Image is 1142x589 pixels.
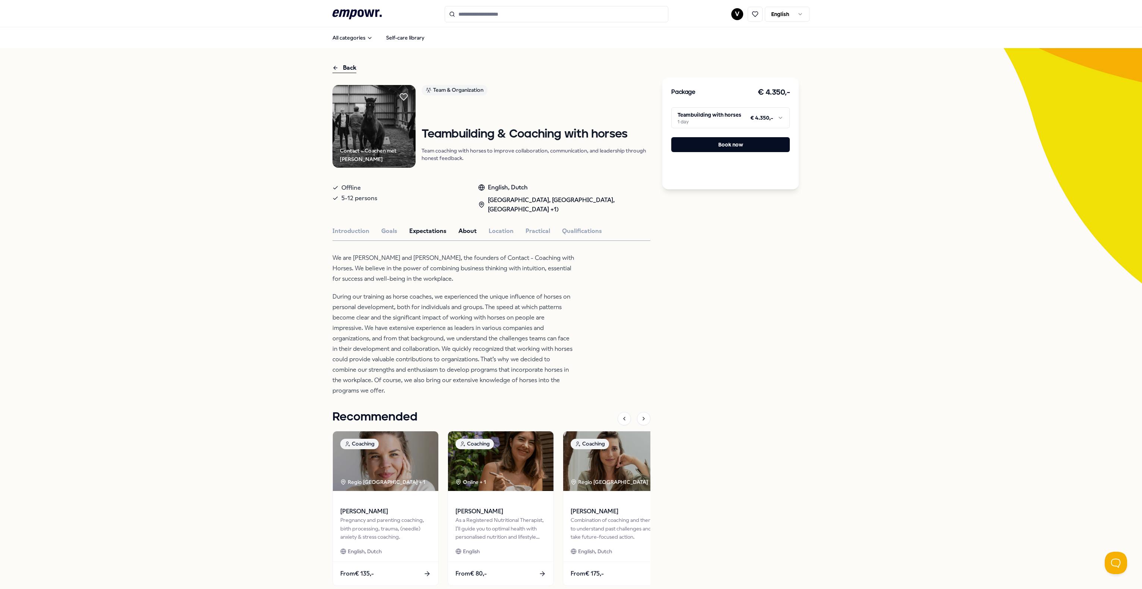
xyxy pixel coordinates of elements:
div: [GEOGRAPHIC_DATA], [GEOGRAPHIC_DATA], [GEOGRAPHIC_DATA] +1) [478,195,650,214]
button: Goals [381,226,397,236]
p: We are [PERSON_NAME] and [PERSON_NAME], the founders of Contact - Coaching with Horses. We believ... [332,253,575,284]
div: Regio [GEOGRAPHIC_DATA] + 1 [340,478,425,486]
img: package image [448,431,553,491]
button: All categories [326,30,379,45]
a: package imageCoachingRegio [GEOGRAPHIC_DATA] [PERSON_NAME]Combination of coaching and therapy to ... [563,431,669,586]
div: English, Dutch [478,183,650,192]
img: Product Image [332,85,416,168]
div: Coaching [455,439,494,449]
div: Coaching [340,439,379,449]
span: 5-12 persons [341,193,377,204]
div: Combination of coaching and therapy to understand past challenges and take future-focused action. [571,516,661,541]
div: Coaching [571,439,609,449]
p: Team coaching with horses to improve collaboration, communication, and leadership through honest ... [422,147,651,162]
span: English [463,547,480,555]
span: From € 80,- [455,569,487,579]
h1: Teambuilding & Coaching with horses [422,128,651,141]
a: package imageCoachingOnline + 1[PERSON_NAME]As a Registered Nutritional Therapist, I'll guide you... [448,431,554,586]
span: From € 135,- [340,569,374,579]
a: Self-care library [380,30,430,45]
button: Book now [671,137,790,152]
button: Expectations [409,226,447,236]
iframe: Help Scout Beacon - Open [1105,552,1127,574]
div: Team & Organization [422,85,488,95]
input: Search for products, categories or subcategories [445,6,668,22]
p: During our training as horse coaches, we experienced the unique influence of horses on personal d... [332,292,575,396]
span: [PERSON_NAME] [455,507,546,516]
div: As a Registered Nutritional Therapist, I'll guide you to optimal health with personalised nutriti... [455,516,546,541]
img: package image [563,431,669,491]
span: [PERSON_NAME] [571,507,661,516]
a: Team & Organization [422,85,651,98]
div: Back [332,63,356,73]
button: Qualifications [562,226,602,236]
h1: Recommended [332,408,417,426]
h3: € 4.350,- [758,86,790,98]
button: V [731,8,743,20]
div: Online + 1 [455,478,486,486]
span: English, Dutch [578,547,612,555]
div: Pregnancy and parenting coaching, birth processing, trauma, (needle) anxiety & stress coaching. [340,516,431,541]
nav: Main [326,30,430,45]
span: English, Dutch [348,547,382,555]
img: package image [333,431,438,491]
button: Introduction [332,226,369,236]
h3: Package [671,88,695,97]
button: About [458,226,477,236]
span: [PERSON_NAME] [340,507,431,516]
div: Contact – Coachen met [PERSON_NAME] [340,147,416,163]
button: Location [489,226,514,236]
button: Practical [526,226,550,236]
div: Regio [GEOGRAPHIC_DATA] [571,478,649,486]
a: package imageCoachingRegio [GEOGRAPHIC_DATA] + 1[PERSON_NAME]Pregnancy and parenting coaching, bi... [332,431,439,586]
span: From € 175,- [571,569,604,579]
span: Offline [341,183,361,193]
